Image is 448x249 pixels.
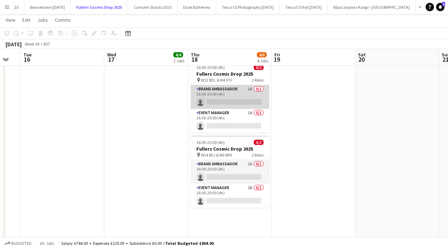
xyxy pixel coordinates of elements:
[6,17,15,23] span: View
[328,0,416,14] button: Alpacalypse x Kargo - [GEOGRAPHIC_DATA]
[442,2,445,6] span: 1
[436,3,444,11] a: 1
[6,41,22,48] div: [DATE]
[165,241,213,246] span: Total Budgeted £864.00
[191,160,269,184] app-card-role: Brand Ambassador1A0/116:00-20:00 (4h)
[52,15,73,25] a: Comms
[24,0,71,14] button: Beavertown [DATE]
[106,55,116,63] span: 17
[11,241,31,246] span: Budgeted
[191,109,269,133] app-card-role: Event Manager1A0/116:00-20:00 (4h)
[257,52,267,57] span: 4/8
[257,58,268,63] div: 4 Jobs
[196,65,225,70] span: 16:00-20:00 (4h)
[3,15,18,25] a: View
[38,241,55,246] span: All jobs
[280,0,328,14] button: Tesco CS Visit [DATE]
[20,15,33,25] a: Edit
[71,0,128,14] button: Fullers Cosmic Drop 2025
[43,41,50,47] div: BST
[23,41,41,47] span: Week 38
[190,55,199,63] span: 18
[201,152,232,158] span: W14 8XJ & W6 9PH
[252,152,264,158] span: 2 Roles
[61,241,213,246] div: Salary £744.00 + Expenses £120.00 + Subsistence £0.00 =
[201,77,232,83] span: W13 8DL & W4 5TF
[191,85,269,109] app-card-role: Brand Ambassador1A0/116:00-20:00 (4h)
[254,140,264,145] span: 0/2
[22,17,30,23] span: Edit
[191,136,269,208] app-job-card: 16:00-20:00 (4h)0/2Fullers Cosmic Drop 2025 W14 8XJ & W6 9PH2 RolesBrand Ambassador1A0/116:00-20:...
[3,240,33,247] button: Budgeted
[252,77,264,83] span: 2 Roles
[273,55,280,63] span: 19
[37,17,48,23] span: Jobs
[357,55,366,63] span: 20
[22,55,31,63] span: 16
[35,15,51,25] a: Jobs
[191,61,269,133] app-job-card: 16:00-20:00 (4h)0/2Fullers Cosmic Drop 2025 W13 8DL & W4 5TF2 RolesBrand Ambassador1A0/116:00-20:...
[128,0,177,14] button: Camden Shouts 2025
[191,184,269,208] app-card-role: Event Manager2A0/116:00-20:00 (4h)
[196,140,225,145] span: 16:00-20:00 (4h)
[23,51,31,58] span: Tue
[55,17,71,23] span: Comms
[254,65,264,70] span: 0/2
[177,0,216,14] button: Dusk Battersea
[216,0,280,14] button: Tesco CS Photography [DATE]
[191,51,199,58] span: Thu
[191,71,269,77] h3: Fullers Cosmic Drop 2025
[191,146,269,152] h3: Fullers Cosmic Drop 2025
[173,52,183,57] span: 4/4
[358,51,366,58] span: Sat
[174,58,184,63] div: 2 Jobs
[107,51,116,58] span: Wed
[274,51,280,58] span: Fri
